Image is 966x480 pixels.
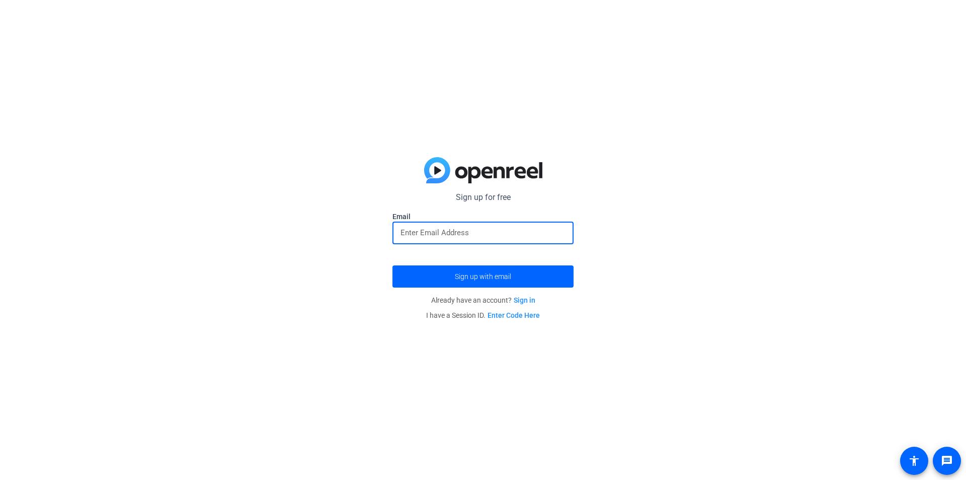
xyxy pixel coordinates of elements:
a: Sign in [514,296,535,304]
p: Sign up for free [392,191,574,203]
a: Enter Code Here [488,311,540,319]
img: blue-gradient.svg [424,157,542,183]
input: Enter Email Address [400,227,566,239]
span: Already have an account? [431,296,535,304]
span: I have a Session ID. [426,311,540,319]
mat-icon: message [941,455,953,467]
button: Sign up with email [392,265,574,288]
mat-icon: accessibility [908,455,920,467]
label: Email [392,212,574,222]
